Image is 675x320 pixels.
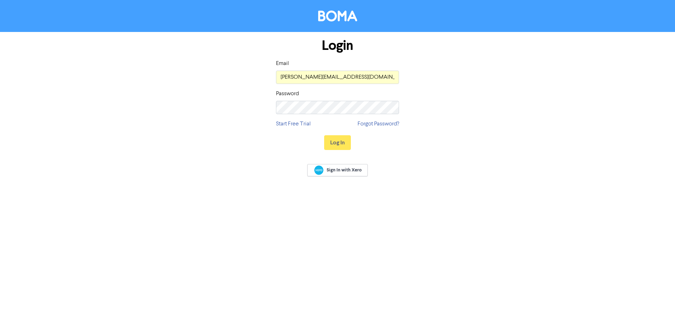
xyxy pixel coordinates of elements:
[314,165,323,175] img: Xero logo
[276,120,311,128] a: Start Free Trial
[324,135,351,150] button: Log In
[640,286,675,320] iframe: Chat Widget
[327,167,362,173] span: Sign In with Xero
[358,120,399,128] a: Forgot Password?
[307,164,368,176] a: Sign In with Xero
[276,90,299,98] label: Password
[276,59,289,68] label: Email
[318,11,357,21] img: BOMA Logo
[276,38,399,54] h1: Login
